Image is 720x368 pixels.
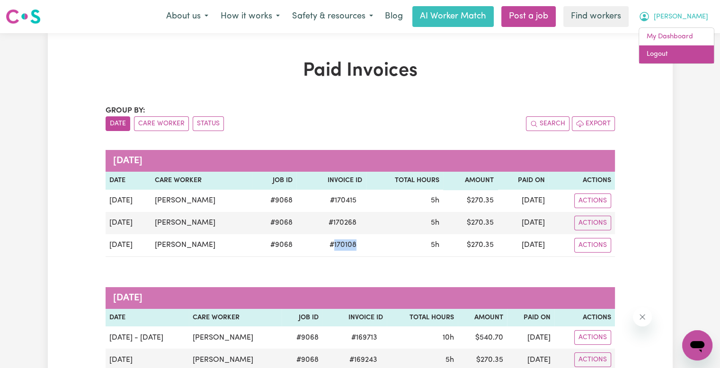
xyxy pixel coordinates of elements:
td: # 9068 [252,190,297,212]
a: My Dashboard [639,28,714,46]
span: # 170415 [324,195,362,206]
div: My Account [639,27,714,64]
button: Export [572,116,615,131]
button: sort invoices by date [106,116,130,131]
a: Post a job [501,6,556,27]
a: Find workers [563,6,629,27]
td: [PERSON_NAME] [189,326,282,349]
td: [DATE] [498,190,549,212]
span: Group by: [106,107,145,114]
td: $ 270.35 [443,190,497,212]
td: [DATE] [106,212,151,234]
iframe: Close message [633,307,652,326]
td: [DATE] - [DATE] [106,326,189,349]
td: [DATE] [498,212,549,234]
span: # 170268 [323,217,362,228]
td: $ 270.35 [443,212,497,234]
span: # 169243 [344,354,383,366]
td: [DATE] [498,234,549,257]
th: Amount [458,309,507,327]
td: # 9068 [252,234,297,257]
h1: Paid Invoices [106,60,615,82]
button: My Account [632,7,714,26]
th: Job ID [282,309,322,327]
span: 5 hours [431,197,439,204]
th: Invoice ID [296,172,366,190]
button: sort invoices by care worker [134,116,189,131]
th: Total Hours [387,309,458,327]
span: 10 hours [443,334,454,342]
span: [PERSON_NAME] [654,12,708,22]
td: [PERSON_NAME] [151,190,252,212]
th: Actions [554,309,615,327]
button: Actions [574,352,611,367]
span: # 169713 [346,332,383,343]
caption: [DATE] [106,287,615,309]
button: Actions [574,193,611,208]
td: [DATE] [507,326,554,349]
button: sort invoices by paid status [193,116,224,131]
th: Care Worker [189,309,282,327]
img: Careseekers logo [6,8,41,25]
span: # 170108 [324,239,362,251]
button: Actions [574,238,611,253]
iframe: Button to launch messaging window [682,330,712,360]
th: Date [106,172,151,190]
td: $ 540.70 [458,326,507,349]
th: Job ID [252,172,297,190]
span: 5 hours [431,219,439,227]
td: [PERSON_NAME] [151,212,252,234]
button: Safety & resources [286,7,379,26]
th: Actions [549,172,615,190]
th: Care Worker [151,172,252,190]
td: [PERSON_NAME] [151,234,252,257]
th: Date [106,309,189,327]
a: Logout [639,45,714,63]
button: Search [526,116,569,131]
span: 5 hours [445,356,454,364]
span: 5 hours [431,241,439,249]
caption: [DATE] [106,150,615,172]
td: # 9068 [252,212,297,234]
th: Paid On [498,172,549,190]
button: About us [160,7,214,26]
span: Need any help? [6,7,57,14]
td: # 9068 [282,326,322,349]
th: Total Hours [366,172,443,190]
th: Invoice ID [322,309,387,327]
a: AI Worker Match [412,6,494,27]
button: Actions [574,330,611,345]
td: $ 270.35 [443,234,497,257]
td: [DATE] [106,190,151,212]
td: [DATE] [106,234,151,257]
a: Blog [379,6,409,27]
th: Amount [443,172,497,190]
a: Careseekers logo [6,6,41,27]
th: Paid On [507,309,554,327]
button: How it works [214,7,286,26]
button: Actions [574,216,611,230]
